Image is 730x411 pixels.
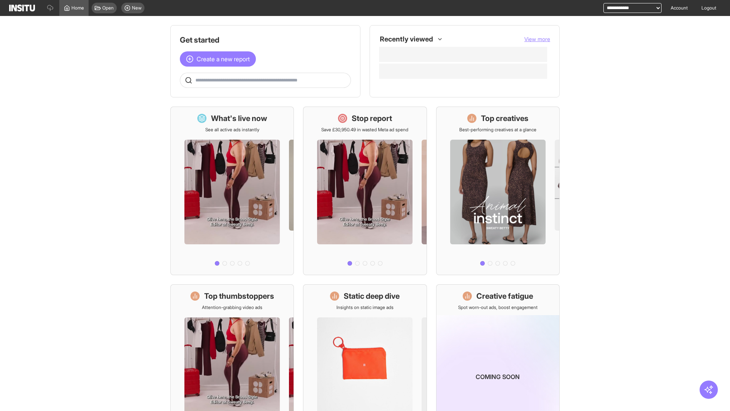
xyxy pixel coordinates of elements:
h1: What's live now [211,113,267,124]
button: Create a new report [180,51,256,67]
p: Save £30,950.49 in wasted Meta ad spend [321,127,408,133]
span: New [132,5,141,11]
img: Logo [9,5,35,11]
a: Stop reportSave £30,950.49 in wasted Meta ad spend [303,107,427,275]
button: View more [524,35,550,43]
p: See all active ads instantly [205,127,259,133]
p: Insights on static image ads [336,304,394,311]
a: Top creativesBest-performing creatives at a glance [436,107,560,275]
span: Create a new report [197,54,250,64]
h1: Stop report [352,113,392,124]
h1: Static deep dive [344,291,400,301]
a: What's live nowSee all active ads instantly [170,107,294,275]
span: View more [524,36,550,42]
p: Best-performing creatives at a glance [459,127,536,133]
h1: Top creatives [481,113,528,124]
h1: Top thumbstoppers [204,291,274,301]
p: Attention-grabbing video ads [202,304,262,311]
h1: Get started [180,35,351,45]
span: Home [71,5,84,11]
span: Open [102,5,114,11]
